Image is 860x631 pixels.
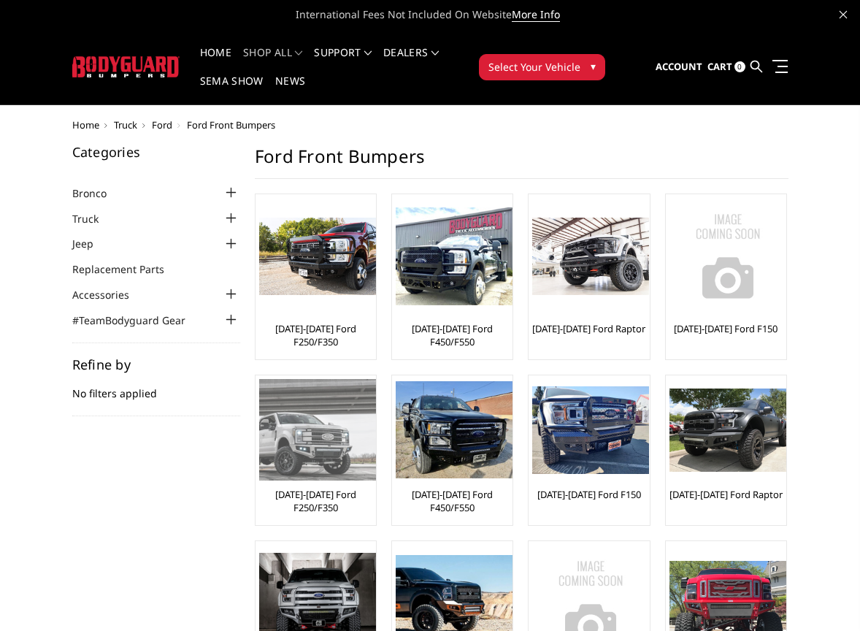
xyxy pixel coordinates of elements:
[72,313,204,328] a: #TeamBodyguard Gear
[72,211,117,226] a: Truck
[314,47,372,76] a: Support
[200,76,264,104] a: SEMA Show
[72,358,240,371] h5: Refine by
[674,322,778,335] a: [DATE]-[DATE] Ford F150
[669,198,786,315] img: No Image
[479,54,605,80] button: Select Your Vehicle
[512,7,560,22] a: More Info
[656,60,702,73] span: Account
[656,47,702,87] a: Account
[537,488,641,501] a: [DATE]-[DATE] Ford F150
[259,322,372,348] a: [DATE]-[DATE] Ford F250/F350
[396,488,509,514] a: [DATE]-[DATE] Ford F450/F550
[72,358,240,416] div: No filters applied
[669,488,783,501] a: [DATE]-[DATE] Ford Raptor
[152,118,172,131] a: Ford
[275,76,305,104] a: News
[72,186,125,201] a: Bronco
[532,322,645,335] a: [DATE]-[DATE] Ford Raptor
[187,118,275,131] span: Ford Front Bumpers
[72,236,112,251] a: Jeep
[707,47,745,87] a: Cart 0
[72,118,99,131] a: Home
[72,145,240,158] h5: Categories
[383,47,439,76] a: Dealers
[591,58,596,74] span: ▾
[787,561,860,631] iframe: Chat Widget
[114,118,137,131] a: Truck
[243,47,302,76] a: shop all
[259,488,372,514] a: [DATE]-[DATE] Ford F250/F350
[707,60,732,73] span: Cart
[72,56,180,77] img: BODYGUARD BUMPERS
[255,145,788,179] h1: Ford Front Bumpers
[72,261,183,277] a: Replacement Parts
[669,198,783,315] a: No Image
[488,59,580,74] span: Select Your Vehicle
[396,322,509,348] a: [DATE]-[DATE] Ford F450/F550
[734,61,745,72] span: 0
[72,287,147,302] a: Accessories
[200,47,231,76] a: Home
